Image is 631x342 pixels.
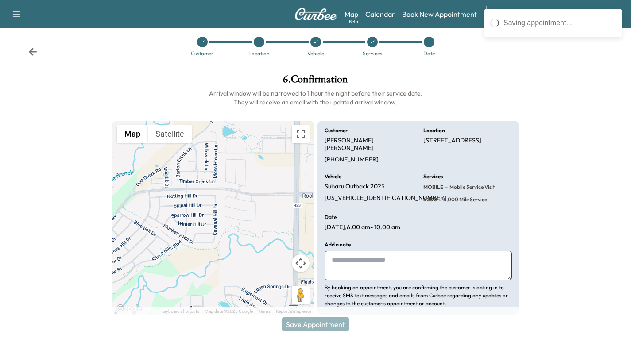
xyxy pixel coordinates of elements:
button: Show satellite imagery [148,125,192,143]
span: MOBILE [423,184,443,191]
div: Vehicle [307,51,324,56]
a: Book New Appointment [402,9,477,19]
button: Map camera controls [292,254,310,272]
h1: 6 . Confirmation [112,74,519,89]
div: Back [28,47,37,56]
h6: Services [423,174,443,179]
p: Subaru Outback 2025 [325,183,385,191]
img: Curbee Logo [294,8,337,20]
div: Customer [191,51,213,56]
button: Toggle fullscreen view [292,125,310,143]
span: - [437,195,441,204]
img: Google [115,303,144,315]
div: Services [363,51,382,56]
h6: Vehicle [325,174,341,179]
p: [STREET_ADDRESS] [423,137,481,145]
div: Date [423,51,435,56]
a: Open this area in Google Maps (opens a new window) [115,303,144,315]
h6: Date [325,215,337,220]
p: By booking an appointment, you are confirming the customer is opting in to receive SMS text messa... [325,284,512,307]
span: 6,000 mile Service [441,196,487,203]
div: Saving appointment... [503,18,616,28]
div: Location [248,51,270,56]
p: [DATE] , 6:00 am - 10:00 am [325,223,400,231]
a: Calendar [365,9,395,19]
span: - [443,183,448,192]
button: Show street map [117,125,148,143]
p: [PHONE_NUMBER] [325,156,379,164]
a: MapBeta [345,9,358,19]
p: [US_VEHICLE_IDENTIFICATION_NUMBER] [325,194,446,202]
span: 6000 [423,196,437,203]
p: [PERSON_NAME] [PERSON_NAME] [325,137,413,152]
div: Beta [349,18,358,25]
button: Drag Pegman onto the map to open Street View [292,286,310,304]
span: Mobile Service Visit [448,184,495,191]
h6: Arrival window will be narrowed to 1 hour the night before their service date. They will receive ... [112,89,519,107]
h6: Customer [325,128,348,133]
h6: Add a note [325,242,351,247]
h6: Location [423,128,445,133]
